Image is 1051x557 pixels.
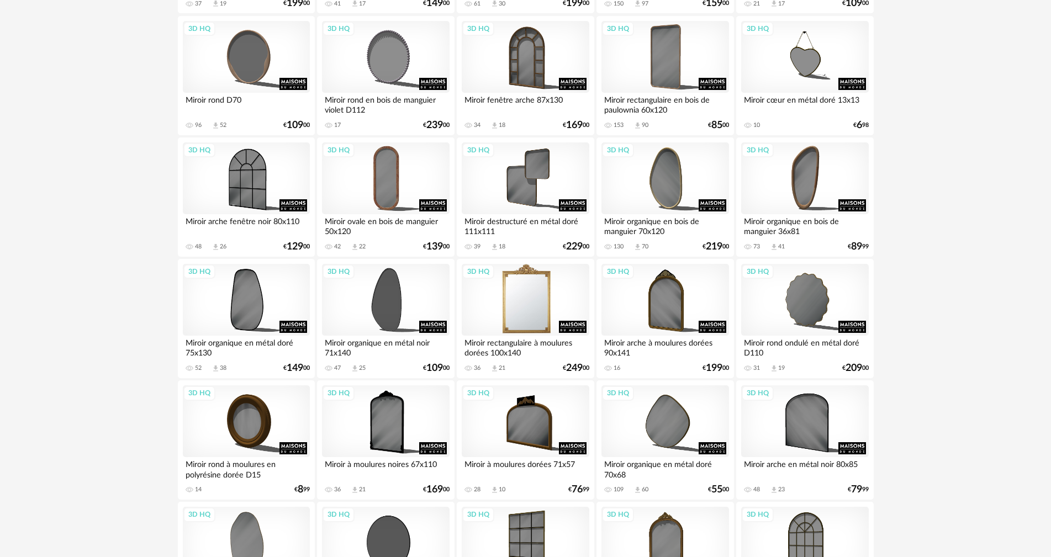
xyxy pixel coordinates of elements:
span: 6 [857,121,862,129]
div: 130 [614,243,624,251]
div: 3D HQ [602,22,634,36]
div: Miroir rectangulaire à moulures dorées 100x140 [462,336,589,358]
a: 3D HQ Miroir rond D70 96 Download icon 52 €10900 [178,16,315,135]
div: € 99 [848,486,869,494]
div: € 00 [283,364,310,372]
span: Download icon [633,243,642,251]
span: 55 [711,486,722,494]
a: 3D HQ Miroir organique en métal doré 75x130 52 Download icon 38 €14900 [178,259,315,378]
div: 38 [220,364,226,372]
div: 3D HQ [323,264,355,279]
a: 3D HQ Miroir rond ondulé en métal doré D110 31 Download icon 19 €20900 [736,259,873,378]
div: 3D HQ [323,22,355,36]
div: Miroir organique en métal noir 71x140 [322,336,449,358]
div: Miroir à moulures noires 67x110 [322,457,449,479]
div: 3D HQ [462,143,494,157]
a: 3D HQ Miroir rectangulaire à moulures dorées 100x140 36 Download icon 21 €24900 [457,259,594,378]
div: 16 [614,364,620,372]
div: 22 [359,243,366,251]
div: 3D HQ [183,143,215,157]
span: Download icon [490,486,499,494]
div: € 00 [708,121,729,129]
div: € 00 [703,364,729,372]
span: 219 [706,243,722,251]
span: 139 [426,243,443,251]
div: € 00 [703,243,729,251]
span: Download icon [490,364,499,373]
div: 3D HQ [742,507,774,522]
span: 76 [572,486,583,494]
div: Miroir rond à moulures en polyrésine dorée D15 [183,457,310,479]
a: 3D HQ Miroir organique en métal noir 71x140 47 Download icon 25 €10900 [317,259,454,378]
div: € 99 [568,486,589,494]
span: Download icon [770,364,778,373]
div: 153 [614,121,624,129]
span: 89 [851,243,862,251]
div: 90 [642,121,648,129]
span: Download icon [351,243,359,251]
span: 109 [287,121,303,129]
div: € 00 [283,243,310,251]
div: 3D HQ [462,22,494,36]
div: 3D HQ [462,386,494,400]
div: 41 [778,243,785,251]
div: € 00 [423,243,450,251]
div: 73 [753,243,760,251]
div: 48 [753,486,760,494]
span: Download icon [770,486,778,494]
span: Download icon [351,364,359,373]
span: Download icon [633,486,642,494]
div: € 00 [563,364,589,372]
div: Miroir rond ondulé en métal doré D110 [741,336,868,358]
div: 3D HQ [183,386,215,400]
div: 23 [778,486,785,494]
span: 249 [566,364,583,372]
div: 52 [195,364,202,372]
a: 3D HQ Miroir rectangulaire en bois de paulownia 60x120 153 Download icon 90 €8500 [596,16,733,135]
div: Miroir organique en métal doré 75x130 [183,336,310,358]
div: 19 [778,364,785,372]
a: 3D HQ Miroir cœur en métal doré 13x13 10 €698 [736,16,873,135]
span: Download icon [212,121,220,130]
div: 36 [334,486,341,494]
div: 3D HQ [462,507,494,522]
div: Miroir arche en métal noir 80x85 [741,457,868,479]
span: 85 [711,121,722,129]
span: Download icon [633,121,642,130]
div: 36 [474,364,480,372]
span: 169 [426,486,443,494]
div: € 00 [423,121,450,129]
a: 3D HQ Miroir organique en bois de manguier 70x120 130 Download icon 70 €21900 [596,137,733,257]
div: 3D HQ [742,386,774,400]
div: 3D HQ [602,143,634,157]
div: 47 [334,364,341,372]
div: € 00 [423,486,450,494]
span: 149 [287,364,303,372]
div: 3D HQ [742,143,774,157]
div: 109 [614,486,624,494]
div: 70 [642,243,648,251]
span: Download icon [490,121,499,130]
div: Miroir rectangulaire en bois de paulownia 60x120 [601,93,728,115]
div: Miroir cœur en métal doré 13x13 [741,93,868,115]
div: 39 [474,243,480,251]
div: € 00 [708,486,729,494]
div: 21 [499,364,505,372]
div: Miroir ovale en bois de manguier 50x120 [322,214,449,236]
span: 239 [426,121,443,129]
span: 79 [851,486,862,494]
div: 3D HQ [183,22,215,36]
div: Miroir destructuré en métal doré 111x111 [462,214,589,236]
span: 199 [706,364,722,372]
span: 129 [287,243,303,251]
div: Miroir organique en bois de manguier 70x120 [601,214,728,236]
a: 3D HQ Miroir arche en métal noir 80x85 48 Download icon 23 €7999 [736,380,873,500]
div: € 00 [563,243,589,251]
a: 3D HQ Miroir ovale en bois de manguier 50x120 42 Download icon 22 €13900 [317,137,454,257]
div: 10 [753,121,760,129]
span: 8 [298,486,303,494]
span: Download icon [770,243,778,251]
span: 109 [426,364,443,372]
div: 31 [753,364,760,372]
div: 3D HQ [323,507,355,522]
